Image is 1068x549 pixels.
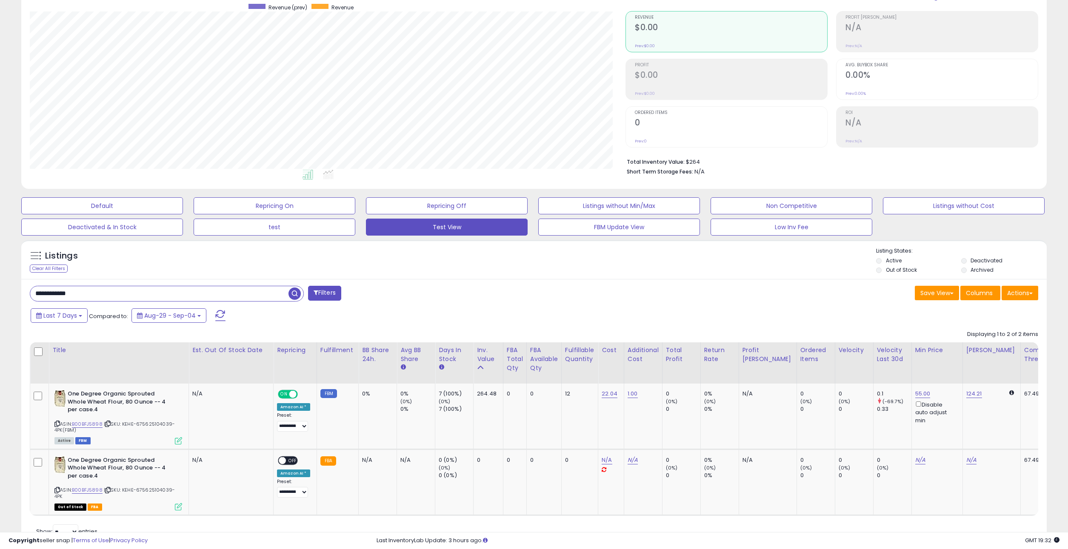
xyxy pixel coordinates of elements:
div: 0 (0%) [439,472,473,479]
div: Est. Out Of Stock Date [192,346,270,355]
span: N/A [694,168,705,176]
b: Total Inventory Value: [627,158,685,165]
div: Cost [602,346,620,355]
div: N/A [742,390,790,398]
small: (0%) [800,398,812,405]
div: 0 [877,472,911,479]
small: (-69.7%) [882,398,903,405]
h5: Listings [45,250,78,262]
span: 2025-09-12 19:32 GMT [1025,536,1059,544]
div: Additional Cost [628,346,659,364]
img: 51co-qkQZ2L._SL40_.jpg [54,390,66,407]
span: Aug-29 - Sep-04 [144,311,196,320]
div: N/A [362,456,390,464]
a: 124.21 [966,390,982,398]
div: 67.49 [1024,456,1065,464]
button: Columns [960,286,1000,300]
span: ROI [845,111,1038,115]
strong: Copyright [9,536,40,544]
small: (0%) [839,464,851,471]
a: N/A [966,456,977,464]
div: Total Profit [666,346,697,364]
small: Prev: 0 [635,139,647,144]
button: Listings without Cost [883,197,1045,214]
div: Amazon AI * [277,403,310,411]
div: 0.33 [877,405,911,413]
a: B00BFJ5898 [72,486,103,494]
b: One Degree Organic Sprouted Whole Wheat Flour, 80 Ounce -- 4 per case.4 [68,456,171,482]
span: FBM [75,437,91,444]
img: 51co-qkQZ2L._SL40_.jpg [54,456,66,473]
h2: 0.00% [845,70,1038,82]
div: 0 [530,390,555,398]
button: Last 7 Days [31,308,88,323]
div: 264.48 [477,390,497,398]
small: (0%) [439,464,451,471]
div: Min Price [915,346,959,355]
span: | SKU: KEHE-675625104039-4PK(FBM) [54,421,175,433]
small: Prev: $0.00 [635,91,655,96]
div: 0 [666,390,700,398]
div: 0.1 [877,390,911,398]
div: 0 [507,390,520,398]
div: Displaying 1 to 2 of 2 items [967,330,1038,339]
h2: 0 [635,118,827,129]
label: Deactivated [971,257,1002,264]
div: 0 [800,456,835,464]
small: Avg BB Share. [400,364,405,371]
div: FBA Available Qty [530,346,558,373]
div: Fulfillable Quantity [565,346,594,364]
small: Prev: $0.00 [635,43,655,48]
span: Show: entries [36,527,97,535]
div: Velocity Last 30d [877,346,908,364]
label: Active [886,257,902,264]
span: Revenue (prev) [268,4,307,11]
small: (0%) [704,464,716,471]
b: Short Term Storage Fees: [627,168,693,175]
div: Fulfillment [320,346,355,355]
div: 0 [839,456,873,464]
div: 0% [362,390,390,398]
div: 0 [477,456,497,464]
div: N/A [742,456,790,464]
div: 0% [704,472,739,479]
div: Preset: [277,412,310,432]
div: 0 [877,456,911,464]
div: 0% [704,456,739,464]
span: Revenue [635,15,827,20]
button: FBM Update View [538,219,700,236]
div: 0 [530,456,555,464]
small: Prev: N/A [845,43,862,48]
button: Default [21,197,183,214]
div: 0 [839,472,873,479]
b: One Degree Organic Sprouted Whole Wheat Flour, 80 Ounce -- 4 per case.4 [68,390,171,416]
h2: N/A [845,23,1038,34]
span: Last 7 Days [43,311,77,320]
span: ON [279,391,289,398]
a: Terms of Use [73,536,109,544]
div: 0% [400,390,435,398]
button: Low Inv Fee [711,219,872,236]
div: 0 [666,405,700,413]
span: Columns [966,289,993,297]
div: Days In Stock [439,346,470,364]
div: 0 [666,472,700,479]
a: N/A [915,456,925,464]
h2: $0.00 [635,23,827,34]
div: FBA Total Qty [507,346,523,373]
div: 0% [704,405,739,413]
div: 67.49 [1024,390,1065,398]
div: 0 [800,390,835,398]
a: 1.00 [628,390,638,398]
small: (0%) [704,398,716,405]
p: Listing States: [876,247,1047,255]
small: (0%) [800,464,812,471]
label: Out of Stock [886,266,917,273]
div: Title [52,346,185,355]
span: OFF [286,457,300,464]
span: OFF [297,391,310,398]
small: (0%) [877,464,889,471]
button: Save View [915,286,959,300]
div: Comp. Price Threshold [1024,346,1068,364]
div: Inv. value [477,346,500,364]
